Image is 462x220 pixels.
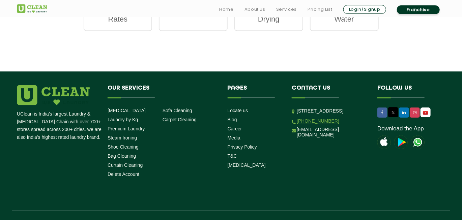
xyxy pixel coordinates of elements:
a: [MEDICAL_DATA] [108,108,146,113]
img: playstoreicon.png [394,135,408,149]
a: Premium Laundry [108,126,145,131]
p: UClean is India's largest Laundry & [MEDICAL_DATA] Chain with over 700+ stores spread across 200+... [17,110,103,141]
img: UClean Laundry and Dry Cleaning [421,109,430,116]
a: Locate us [228,108,248,113]
a: About us [244,5,265,13]
a: Login/Signup [343,5,386,14]
a: Blog [228,117,237,122]
a: Delete Account [108,171,139,177]
a: Carpet Cleaning [163,117,197,122]
a: Shoe Cleaning [108,144,139,150]
a: Laundry by Kg [108,117,138,122]
a: Download the App [377,125,424,132]
a: Career [228,126,242,131]
p: [STREET_ADDRESS] [297,107,367,115]
a: Privacy Policy [228,144,257,150]
a: [MEDICAL_DATA] [228,162,266,168]
a: T&C [228,153,237,159]
h4: Our Services [108,85,218,98]
a: Steam Ironing [108,135,137,140]
a: Services [276,5,297,13]
a: Bag Cleaning [108,153,136,159]
a: Sofa Cleaning [163,108,192,113]
a: [EMAIL_ADDRESS][DOMAIN_NAME] [297,127,367,137]
a: Curtain Cleaning [108,162,143,168]
h4: Contact us [292,85,367,98]
a: Pricing List [308,5,333,13]
img: apple-icon.png [377,135,391,149]
a: Franchise [397,5,440,14]
img: logo.png [17,85,90,105]
img: UClean Laundry and Dry Cleaning [411,135,425,149]
a: Home [219,5,234,13]
h4: Pages [228,85,282,98]
h4: Follow us [377,85,437,98]
img: UClean Laundry and Dry Cleaning [17,4,47,13]
a: Media [228,135,240,140]
a: [PHONE_NUMBER] [297,118,339,124]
